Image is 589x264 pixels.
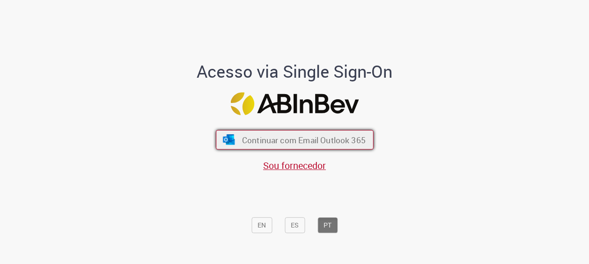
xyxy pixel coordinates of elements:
span: Continuar com Email Outlook 365 [242,134,365,145]
a: Sou fornecedor [263,160,326,172]
button: ícone Azure/Microsoft 360 Continuar com Email Outlook 365 [216,130,374,150]
h1: Acesso via Single Sign-On [165,63,425,81]
img: ícone Azure/Microsoft 360 [222,135,236,145]
button: PT [317,217,338,233]
img: Logo ABInBev [230,92,359,115]
button: EN [251,217,272,233]
button: ES [285,217,305,233]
